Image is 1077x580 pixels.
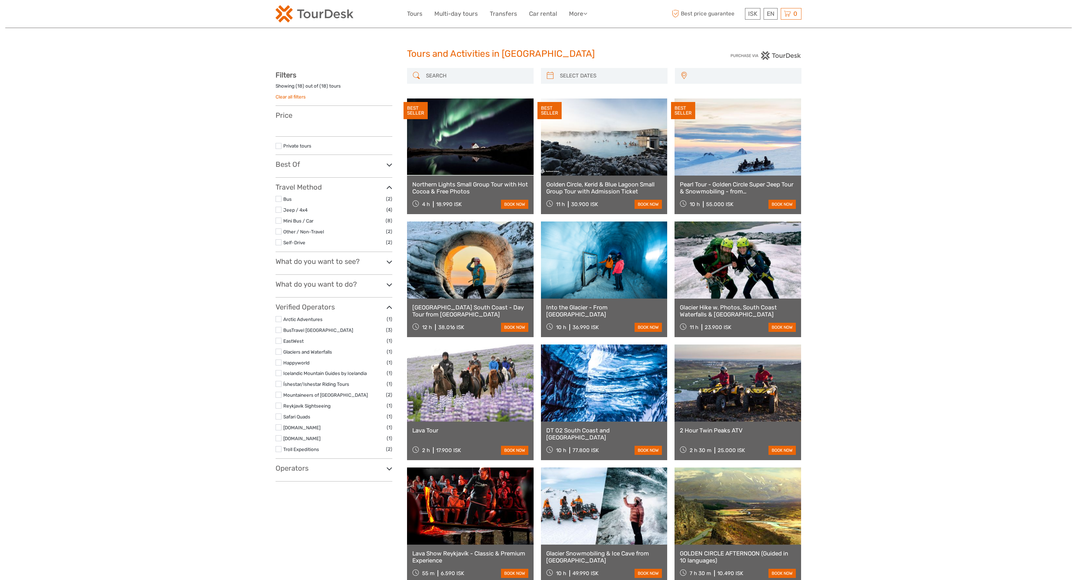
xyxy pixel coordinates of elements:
[412,181,528,195] a: Northern Lights Small Group Tour with Hot Cocoa & Free Photos
[422,201,430,207] span: 4 h
[546,181,662,195] a: Golden Circle, Kerid & Blue Lagoon Small Group Tour with Admission Ticket
[670,8,743,20] span: Best price guarantee
[556,324,566,330] span: 10 h
[386,227,392,236] span: (2)
[501,200,528,209] a: book now
[283,446,319,452] a: Troll Expeditions
[635,323,662,332] a: book now
[438,324,464,330] div: 38.016 ISK
[412,427,528,434] a: Lava Tour
[768,569,796,578] a: book now
[283,338,304,344] a: EastWest
[276,280,392,288] h3: What do you want to do?
[283,240,305,245] a: Self-Drive
[283,143,311,149] a: Private tours
[422,447,430,453] span: 2 h
[276,160,392,169] h3: Best Of
[680,181,796,195] a: Pearl Tour - Golden Circle Super Jeep Tour & Snowmobiling - from [GEOGRAPHIC_DATA]
[529,9,557,19] a: Car rental
[569,9,587,19] a: More
[276,303,392,311] h3: Verified Operators
[387,348,392,356] span: (1)
[748,10,757,17] span: ISK
[573,570,598,576] div: 49.990 ISK
[276,183,392,191] h3: Travel Method
[387,337,392,345] span: (1)
[556,201,565,207] span: 11 h
[276,257,392,266] h3: What do you want to see?
[671,102,695,120] div: BEST SELLER
[546,550,662,564] a: Glacier Snowmobiling & Ice Cave from [GEOGRAPHIC_DATA]
[387,380,392,388] span: (1)
[537,102,562,120] div: BEST SELLER
[387,423,392,431] span: (1)
[422,324,432,330] span: 12 h
[690,201,700,207] span: 10 h
[387,412,392,421] span: (1)
[792,10,798,17] span: 0
[276,94,306,100] a: Clear all filters
[276,5,353,22] img: 120-15d4194f-c635-41b9-a512-a3cb382bfb57_logo_small.png
[635,200,662,209] a: book now
[386,445,392,453] span: (2)
[407,48,670,60] h1: Tours and Activities in [GEOGRAPHIC_DATA]
[386,217,392,225] span: (8)
[768,446,796,455] a: book now
[705,324,731,330] div: 23.900 ISK
[768,200,796,209] a: book now
[680,550,796,564] a: GOLDEN CIRCLE AFTERNOON (Guided in 10 languages)
[768,323,796,332] a: book now
[283,196,292,202] a: Bus
[387,369,392,377] span: (1)
[718,447,745,453] div: 25.000 ISK
[635,569,662,578] a: book now
[501,323,528,332] a: book now
[546,304,662,318] a: Into the Glacier - From [GEOGRAPHIC_DATA]
[412,304,528,318] a: [GEOGRAPHIC_DATA] South Coast - Day Tour from [GEOGRAPHIC_DATA]
[706,201,733,207] div: 55.000 ISK
[276,464,392,472] h3: Operators
[283,414,310,419] a: Safari Quads
[386,326,392,334] span: (3)
[283,370,367,376] a: Icelandic Mountain Guides by Icelandia
[276,83,392,94] div: Showing ( ) out of ( ) tours
[501,569,528,578] a: book now
[283,229,324,234] a: Other / Non-Travel
[557,70,664,82] input: SELECT DATES
[386,195,392,203] span: (2)
[283,403,331,409] a: Reykjavik Sightseeing
[387,434,392,442] span: (1)
[717,570,743,576] div: 10.490 ISK
[434,9,478,19] a: Multi-day tours
[573,447,599,453] div: 77.800 ISK
[283,436,320,441] a: [DOMAIN_NAME]
[386,391,392,399] span: (2)
[423,70,530,82] input: SEARCH
[690,324,698,330] span: 11 h
[387,315,392,323] span: (1)
[422,570,434,576] span: 55 m
[556,570,566,576] span: 10 h
[764,8,778,20] div: EN
[690,570,711,576] span: 7 h 30 m
[573,324,599,330] div: 36.990 ISK
[386,206,392,214] span: (4)
[276,71,296,79] strong: Filters
[283,207,307,213] a: Jeep / 4x4
[283,425,320,430] a: [DOMAIN_NAME]
[283,327,353,333] a: BusTravel [GEOGRAPHIC_DATA]
[490,9,517,19] a: Transfers
[321,83,326,89] label: 18
[283,316,323,322] a: Arctic Adventures
[283,381,349,387] a: Íshestar/Ishestar Riding Tours
[387,359,392,367] span: (1)
[556,447,566,453] span: 10 h
[436,201,462,207] div: 18.990 ISK
[276,111,392,120] h3: Price
[680,427,796,434] a: 2 Hour Twin Peaks ATV
[407,9,422,19] a: Tours
[283,392,368,398] a: Mountaineers of [GEOGRAPHIC_DATA]
[436,447,461,453] div: 17.900 ISK
[730,51,801,60] img: PurchaseViaTourDesk.png
[571,201,598,207] div: 30.900 ISK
